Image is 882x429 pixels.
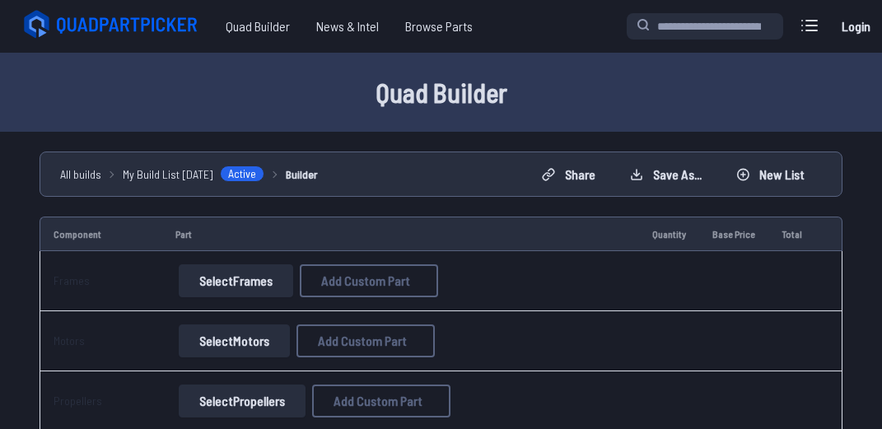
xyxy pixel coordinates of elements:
[528,161,609,188] button: Share
[40,217,162,251] td: Component
[312,385,450,417] button: Add Custom Part
[179,264,293,297] button: SelectFrames
[699,217,768,251] td: Base Price
[321,274,410,287] span: Add Custom Part
[318,334,407,347] span: Add Custom Part
[54,333,85,347] a: Motors
[334,394,422,408] span: Add Custom Part
[20,72,862,112] h1: Quad Builder
[616,161,716,188] button: Save as...
[179,385,306,417] button: SelectPropellers
[286,166,318,183] a: Builder
[175,324,293,357] a: SelectMotors
[768,217,815,251] td: Total
[296,324,435,357] button: Add Custom Part
[212,10,303,43] a: Quad Builder
[836,10,875,43] a: Login
[175,264,296,297] a: SelectFrames
[175,385,309,417] a: SelectPropellers
[123,166,264,183] a: My Build List [DATE]Active
[722,161,819,188] button: New List
[54,273,90,287] a: Frames
[639,217,699,251] td: Quantity
[162,217,639,251] td: Part
[300,264,438,297] button: Add Custom Part
[179,324,290,357] button: SelectMotors
[220,166,264,182] span: Active
[60,166,101,183] a: All builds
[54,394,102,408] a: Propellers
[123,166,213,183] span: My Build List [DATE]
[392,10,486,43] a: Browse Parts
[303,10,392,43] a: News & Intel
